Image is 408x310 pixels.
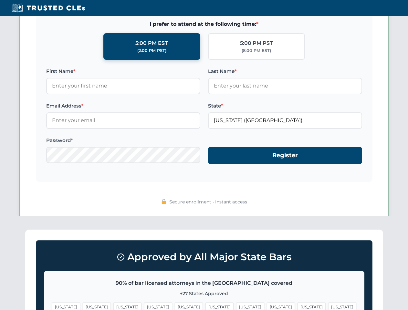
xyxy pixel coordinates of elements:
[208,102,362,110] label: State
[46,112,200,129] input: Enter your email
[46,20,362,28] span: I prefer to attend at the following time:
[137,47,166,54] div: (2:00 PM PST)
[46,102,200,110] label: Email Address
[46,67,200,75] label: First Name
[46,78,200,94] input: Enter your first name
[52,279,356,287] p: 90% of bar licensed attorneys in the [GEOGRAPHIC_DATA] covered
[44,248,364,266] h3: Approved by All Major State Bars
[242,47,271,54] div: (8:00 PM EST)
[208,78,362,94] input: Enter your last name
[10,3,87,13] img: Trusted CLEs
[208,67,362,75] label: Last Name
[161,199,166,204] img: 🔒
[52,290,356,297] p: +27 States Approved
[46,137,200,144] label: Password
[135,39,168,47] div: 5:00 PM EST
[169,198,247,205] span: Secure enrollment • Instant access
[208,147,362,164] button: Register
[208,112,362,129] input: Florida (FL)
[240,39,273,47] div: 5:00 PM PST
